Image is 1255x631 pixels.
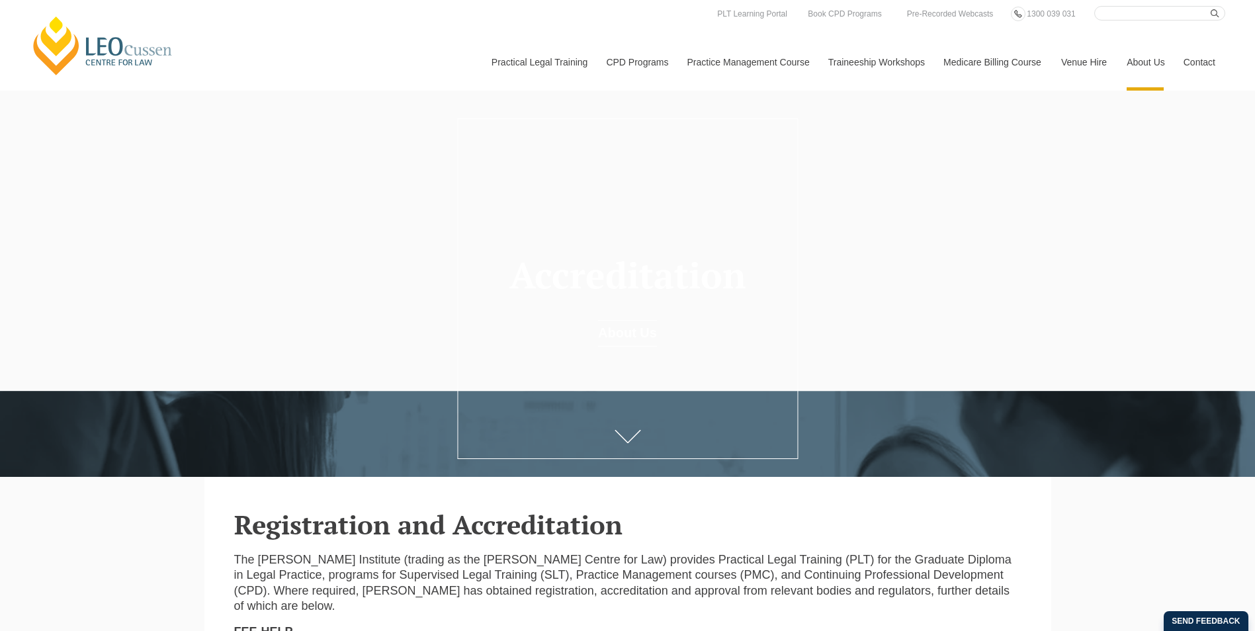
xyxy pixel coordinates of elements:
a: Traineeship Workshops [818,34,933,91]
a: Pre-Recorded Webcasts [904,7,997,21]
a: [PERSON_NAME] Centre for Law [30,15,176,77]
a: Medicare Billing Course [933,34,1051,91]
a: About Us [1117,34,1174,91]
a: PLT Learning Portal [714,7,791,21]
a: Practice Management Course [677,34,818,91]
a: Venue Hire [1051,34,1117,91]
span: 1300 039 031 [1027,9,1075,19]
p: The [PERSON_NAME] Institute (trading as the [PERSON_NAME] Centre for Law) provides Practical Lega... [234,552,1021,614]
h2: Registration and Accreditation [234,510,1021,539]
iframe: LiveChat chat widget [1166,542,1222,598]
a: 1300 039 031 [1023,7,1078,21]
a: CPD Programs [596,34,677,91]
a: Contact [1174,34,1225,91]
a: About Us [598,320,657,347]
h1: Accreditation [477,255,778,296]
a: Practical Legal Training [482,34,597,91]
a: Book CPD Programs [804,7,885,21]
